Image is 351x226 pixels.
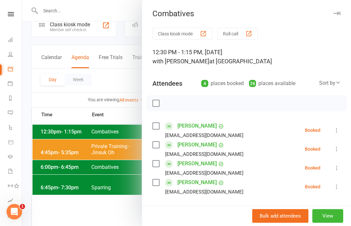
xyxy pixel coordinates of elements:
button: Roll call [217,28,258,40]
span: at [GEOGRAPHIC_DATA] [209,58,272,65]
a: [PERSON_NAME] [177,177,217,188]
div: Combatives [142,9,351,18]
span: with [PERSON_NAME] [152,58,209,65]
div: Booked [305,166,320,170]
div: Attendees [152,79,182,88]
a: Calendar [8,62,22,77]
div: [EMAIL_ADDRESS][DOMAIN_NAME] [165,169,243,177]
span: 1 [20,204,25,209]
a: Product Sales [8,135,22,150]
a: Assessments [8,194,22,208]
div: 12:30 PM - 1:15 PM, [DATE] [152,48,341,66]
a: [PERSON_NAME] [177,140,217,150]
div: [EMAIL_ADDRESS][DOMAIN_NAME] [165,131,243,140]
a: People [8,48,22,62]
div: 4 [201,80,208,87]
div: 26 [249,80,256,87]
div: Booked [305,147,320,151]
div: Booked [305,184,320,189]
div: [EMAIL_ADDRESS][DOMAIN_NAME] [165,150,243,158]
a: Reports [8,92,22,106]
div: places available [249,79,295,88]
div: places booked [201,79,244,88]
button: Class kiosk mode [152,28,212,40]
a: [PERSON_NAME] [177,121,217,131]
div: Booked [305,128,320,132]
button: View [312,209,343,223]
div: [EMAIL_ADDRESS][DOMAIN_NAME] [165,188,243,196]
button: Bulk add attendees [252,209,308,223]
div: Sort by [319,79,341,87]
iframe: Intercom live chat [6,204,22,220]
a: Dashboard [8,33,22,48]
a: Payments [8,77,22,92]
a: [PERSON_NAME] [177,158,217,169]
